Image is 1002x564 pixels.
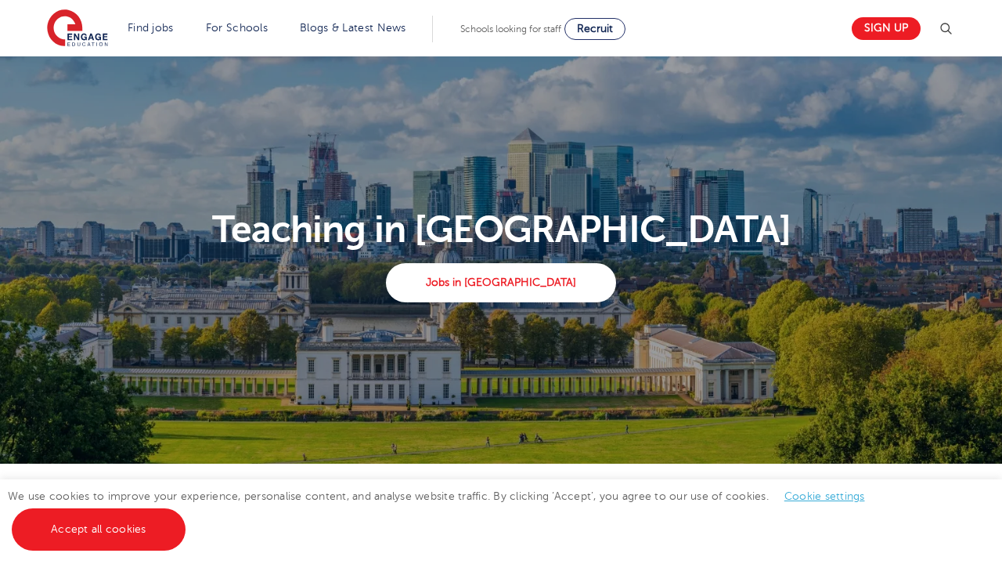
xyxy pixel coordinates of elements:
[206,22,268,34] a: For Schools
[12,508,186,551] a: Accept all cookies
[852,17,921,40] a: Sign up
[577,23,613,34] span: Recruit
[47,9,108,49] img: Engage Education
[8,490,881,535] span: We use cookies to improve your experience, personalise content, and analyse website traffic. By c...
[564,18,625,40] a: Recruit
[38,211,964,248] p: Teaching in [GEOGRAPHIC_DATA]
[784,490,865,502] a: Cookie settings
[386,263,615,302] a: Jobs in [GEOGRAPHIC_DATA]
[460,23,561,34] span: Schools looking for staff
[300,22,406,34] a: Blogs & Latest News
[128,22,174,34] a: Find jobs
